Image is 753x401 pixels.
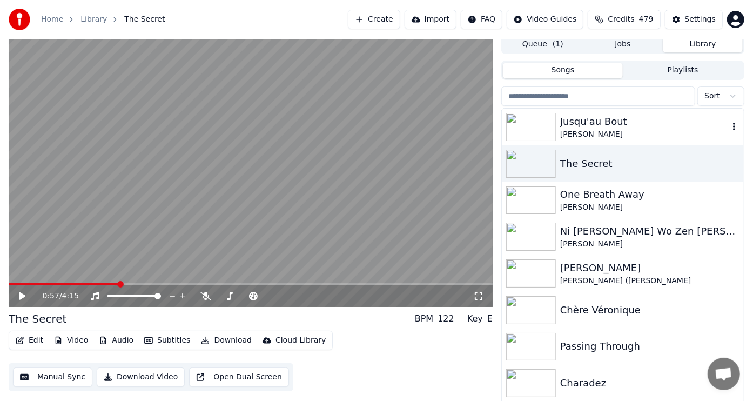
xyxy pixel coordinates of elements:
div: [PERSON_NAME] ([PERSON_NAME] [560,276,739,286]
span: Credits [608,14,634,25]
div: Key [467,312,483,325]
button: Download [197,333,256,348]
div: BPM [415,312,433,325]
a: Home [41,14,63,25]
button: Create [348,10,400,29]
button: Edit [11,333,48,348]
div: The Secret [560,156,739,171]
button: FAQ [461,10,502,29]
div: [PERSON_NAME] [560,129,729,140]
div: [PERSON_NAME] [560,202,739,213]
span: ( 1 ) [553,39,563,50]
div: One Breath Away [560,187,739,202]
div: [PERSON_NAME] [560,239,739,250]
button: Subtitles [140,333,194,348]
div: [PERSON_NAME] [560,260,739,276]
button: Download Video [97,367,185,387]
img: youka [9,9,30,30]
a: Library [80,14,107,25]
button: Video [50,333,92,348]
button: Settings [665,10,723,29]
div: E [487,312,493,325]
div: Cloud Library [275,335,326,346]
a: Open chat [708,358,740,390]
div: Passing Through [560,339,739,354]
div: / [42,291,68,302]
span: Sort [704,91,720,102]
div: 122 [438,312,454,325]
button: Audio [95,333,138,348]
button: Manual Sync [13,367,92,387]
span: 4:15 [62,291,79,302]
button: Library [663,37,743,52]
button: Open Dual Screen [189,367,289,387]
span: 0:57 [42,291,59,302]
div: Charadez [560,376,739,391]
div: Jusqu'au Bout [560,114,729,129]
div: Chère Véronique [560,303,739,318]
button: Playlists [623,63,743,78]
div: The Secret [9,311,66,326]
button: Queue [503,37,583,52]
button: Jobs [583,37,663,52]
nav: breadcrumb [41,14,165,25]
button: Video Guides [507,10,583,29]
span: 479 [639,14,654,25]
button: Credits479 [588,10,660,29]
button: Import [405,10,456,29]
button: Songs [503,63,623,78]
div: Settings [685,14,716,25]
span: The Secret [124,14,165,25]
div: Ni [PERSON_NAME] Wo Zen [PERSON_NAME] [560,224,739,239]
